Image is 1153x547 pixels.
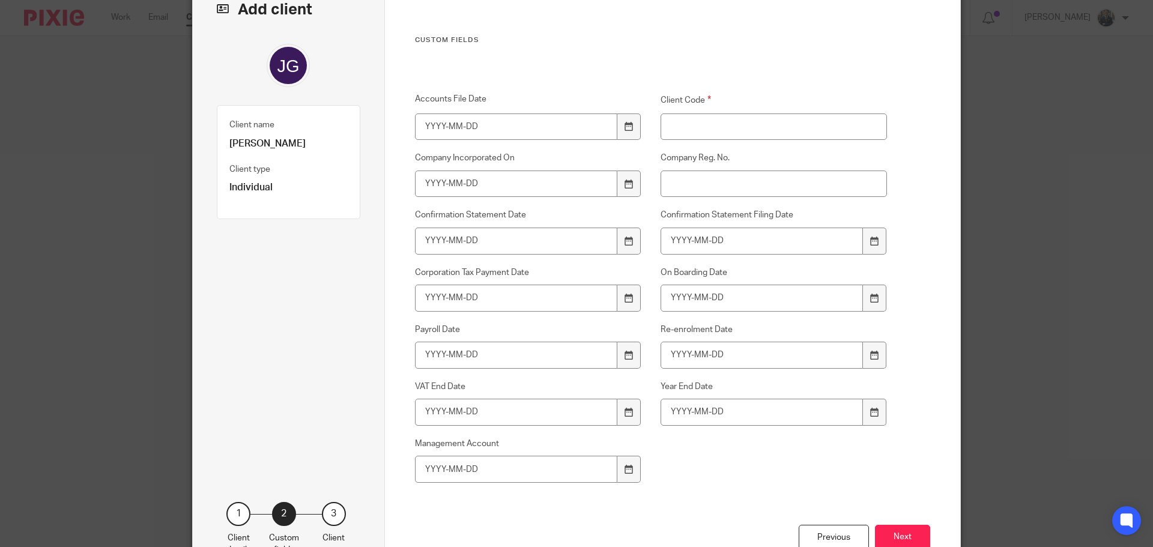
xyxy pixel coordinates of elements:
[415,93,642,107] label: Accounts File Date
[415,438,642,450] label: Management Account
[415,285,618,312] input: YYYY-MM-DD
[415,152,642,164] label: Company Incorporated On
[322,502,346,526] div: 3
[661,93,888,107] label: Client Code
[661,152,888,164] label: Company Reg. No.
[229,163,270,175] label: Client type
[267,44,310,87] img: svg%3E
[415,399,618,426] input: YYYY-MM-DD
[661,399,864,426] input: YYYY-MM-DD
[415,113,618,141] input: YYYY-MM-DD
[229,181,348,194] p: Individual
[661,342,864,369] input: YYYY-MM-DD
[415,267,642,279] label: Corporation Tax Payment Date
[661,285,864,312] input: YYYY-MM-DD
[415,381,642,393] label: VAT End Date
[415,35,888,45] h3: Custom fields
[661,228,864,255] input: YYYY-MM-DD
[415,209,642,221] label: Confirmation Statement Date
[661,381,888,393] label: Year End Date
[661,209,888,221] label: Confirmation Statement Filing Date
[415,456,618,483] input: YYYY-MM-DD
[272,502,296,526] div: 2
[661,267,888,279] label: On Boarding Date
[226,502,250,526] div: 1
[661,324,888,336] label: Re-enrolment Date
[415,171,618,198] input: YYYY-MM-DD
[229,119,274,131] label: Client name
[415,342,618,369] input: YYYY-MM-DD
[229,138,348,150] p: [PERSON_NAME]
[415,228,618,255] input: YYYY-MM-DD
[415,324,642,336] label: Payroll Date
